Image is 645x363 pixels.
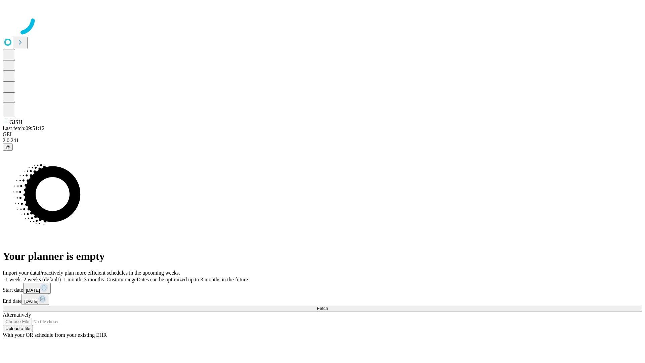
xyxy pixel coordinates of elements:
[3,131,642,137] div: GEI
[3,325,33,332] button: Upload a file
[106,277,136,282] span: Custom range
[24,299,38,304] span: [DATE]
[3,312,31,318] span: Alternatively
[3,294,642,305] div: End date
[24,277,61,282] span: 2 weeks (default)
[9,119,22,125] span: GJSH
[84,277,104,282] span: 3 months
[137,277,249,282] span: Dates can be optimized up to 3 months in the future.
[3,125,45,131] span: Last fetch: 09:51:12
[3,250,642,263] h1: Your planner is empty
[63,277,81,282] span: 1 month
[39,270,180,276] span: Proactively plan more efficient schedules in the upcoming weeks.
[3,270,39,276] span: Import your data
[3,144,13,151] button: @
[26,288,40,293] span: [DATE]
[23,283,51,294] button: [DATE]
[3,137,642,144] div: 2.0.241
[5,277,21,282] span: 1 week
[317,306,328,311] span: Fetch
[3,305,642,312] button: Fetch
[21,294,49,305] button: [DATE]
[3,283,642,294] div: Start date
[3,332,107,338] span: With your OR schedule from your existing EHR
[5,145,10,150] span: @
